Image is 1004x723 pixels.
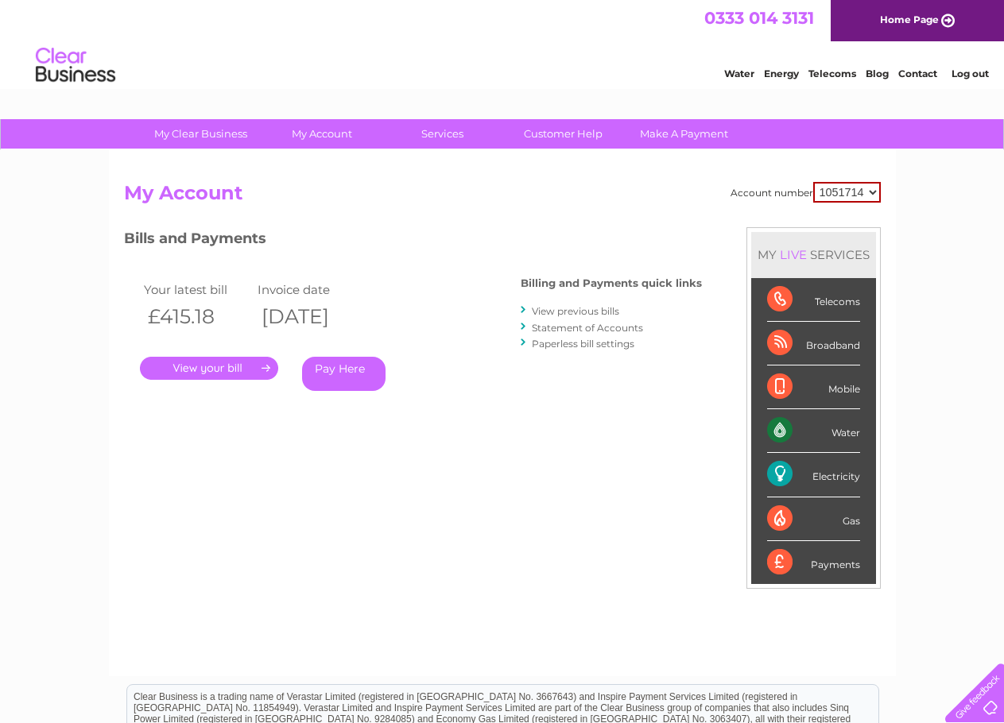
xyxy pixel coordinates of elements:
div: Water [767,409,860,453]
td: Your latest bill [140,279,254,300]
td: Invoice date [254,279,368,300]
div: Electricity [767,453,860,497]
a: Energy [764,68,799,79]
a: Log out [952,68,989,79]
div: MY SERVICES [751,232,876,277]
div: Gas [767,497,860,541]
a: Paperless bill settings [532,338,634,350]
a: Pay Here [302,357,386,391]
a: Telecoms [808,68,856,79]
a: My Account [256,119,387,149]
a: View previous bills [532,305,619,317]
a: My Clear Business [135,119,266,149]
a: Make A Payment [618,119,750,149]
a: 0333 014 3131 [704,8,814,28]
h3: Bills and Payments [124,227,702,255]
div: Mobile [767,365,860,409]
a: Services [377,119,508,149]
th: [DATE] [254,300,368,333]
img: logo.png [35,41,116,90]
div: Account number [731,182,881,203]
div: LIVE [777,247,810,262]
a: Blog [866,68,889,79]
div: Clear Business is a trading name of Verastar Limited (registered in [GEOGRAPHIC_DATA] No. 3667643... [127,9,878,77]
h4: Billing and Payments quick links [521,277,702,289]
a: Contact [898,68,937,79]
a: Statement of Accounts [532,322,643,334]
th: £415.18 [140,300,254,333]
div: Broadband [767,322,860,365]
a: Customer Help [498,119,629,149]
div: Payments [767,541,860,584]
div: Telecoms [767,278,860,322]
h2: My Account [124,182,881,212]
a: Water [724,68,754,79]
a: . [140,357,278,380]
